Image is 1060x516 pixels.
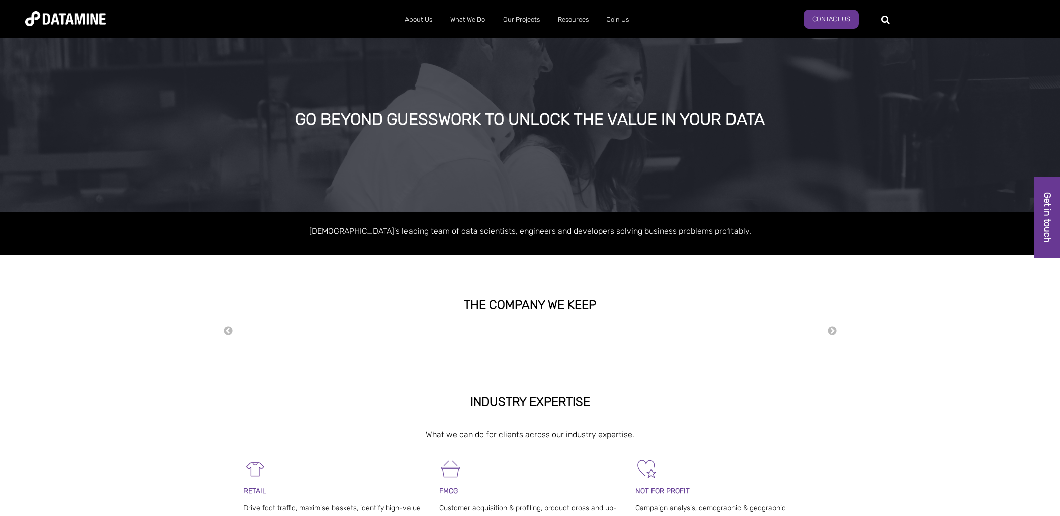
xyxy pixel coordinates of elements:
span: FMCG [439,487,458,495]
a: Our Projects [494,7,549,33]
img: Datamine [25,11,106,26]
img: FMCG [439,458,462,480]
span: RETAIL [243,487,266,495]
div: GO BEYOND GUESSWORK TO UNLOCK THE VALUE IN YOUR DATA [119,111,941,129]
button: Next [827,326,837,337]
span: What we can do for clients across our industry expertise. [426,429,634,439]
a: About Us [396,7,441,33]
img: Retail-1 [243,458,266,480]
a: Contact Us [804,10,859,29]
a: What We Do [441,7,494,33]
p: [DEMOGRAPHIC_DATA]'s leading team of data scientists, engineers and developers solving business p... [243,224,817,238]
a: Join Us [598,7,638,33]
strong: INDUSTRY EXPERTISE [470,395,590,409]
a: Get in touch [1034,177,1060,258]
strong: THE COMPANY WE KEEP [464,298,596,312]
img: Not For Profit [635,458,658,480]
a: Resources [549,7,598,33]
span: NOT FOR PROFIT [635,487,690,495]
button: Previous [223,326,233,337]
